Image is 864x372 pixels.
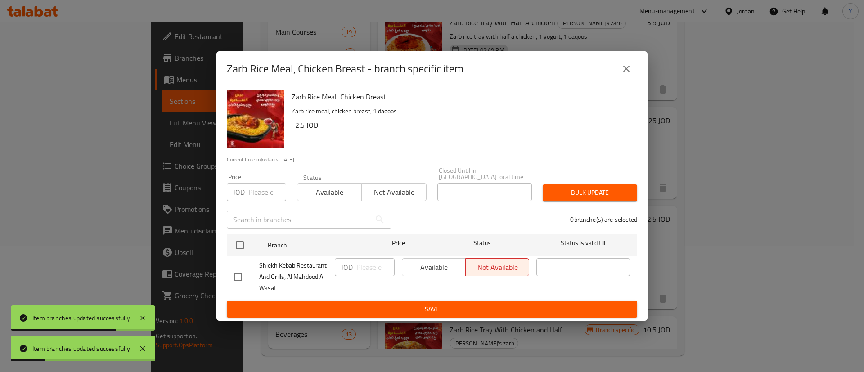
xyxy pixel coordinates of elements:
[227,211,371,229] input: Search in branches
[297,183,362,201] button: Available
[227,301,637,318] button: Save
[227,62,463,76] h2: Zarb Rice Meal, Chicken Breast - branch specific item
[570,215,637,224] p: 0 branche(s) are selected
[248,183,286,201] input: Please enter price
[361,183,426,201] button: Not available
[616,58,637,80] button: close
[227,90,284,148] img: Zarb Rice Meal, Chicken Breast
[234,304,630,315] span: Save
[356,258,395,276] input: Please enter price
[233,187,245,197] p: JOD
[436,238,529,249] span: Status
[301,186,358,199] span: Available
[295,119,630,131] h6: 2.5 JOD
[536,238,630,249] span: Status is valid till
[32,344,130,354] div: Item branches updated successfully
[227,156,637,164] p: Current time in Jordan is [DATE]
[543,184,637,201] button: Bulk update
[369,238,428,249] span: Price
[292,106,630,117] p: Zarb rice meal, chicken breast, 1 daqoos
[292,90,630,103] h6: Zarb Rice Meal, Chicken Breast
[268,240,361,251] span: Branch
[259,260,328,294] span: Shiekh Kebab Restaurant And Grills, Al Mahdood Al Wasat
[550,187,630,198] span: Bulk update
[341,262,353,273] p: JOD
[365,186,423,199] span: Not available
[32,313,130,323] div: Item branches updated successfully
